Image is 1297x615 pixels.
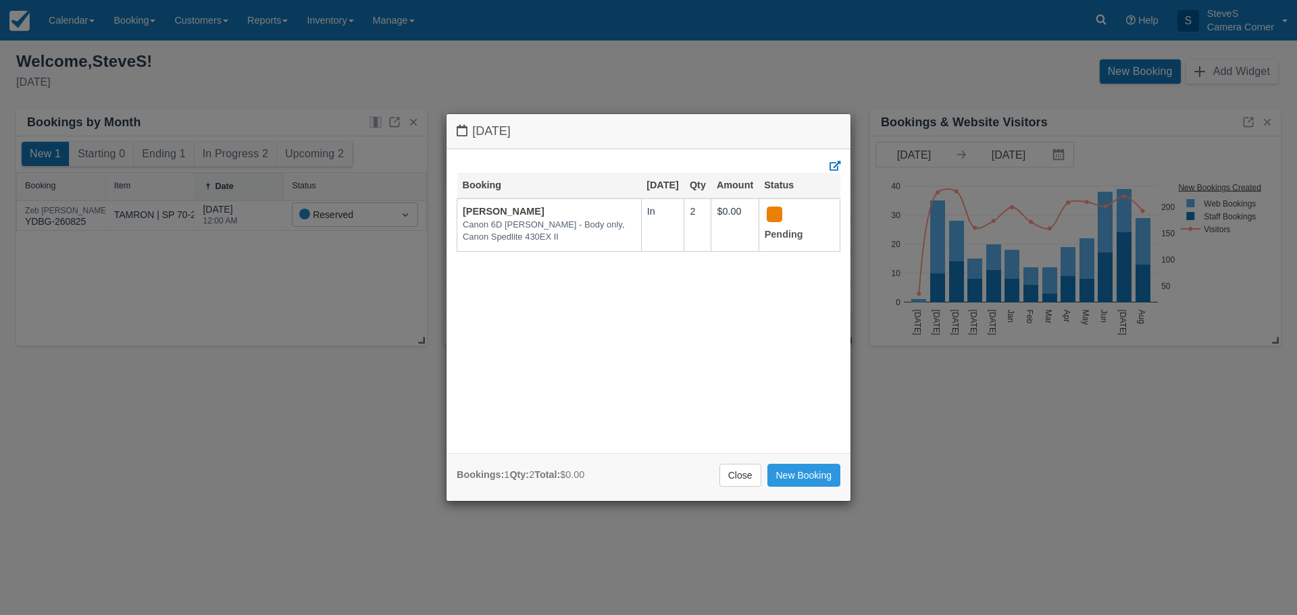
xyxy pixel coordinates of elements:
div: 1 2 $0.00 [457,468,584,482]
a: Amount [717,180,753,190]
strong: Bookings: [457,469,504,480]
a: New Booking [767,464,841,487]
td: 2 [684,198,711,251]
a: [PERSON_NAME] [463,206,544,217]
em: Canon 6D [PERSON_NAME] - Body only, Canon Spedlite 430EX II [463,219,636,244]
h4: [DATE] [457,124,840,138]
a: Status [764,180,794,190]
a: [DATE] [646,180,679,190]
strong: Qty: [509,469,529,480]
a: Booking [463,180,502,190]
td: In [641,198,684,251]
a: Close [719,464,761,487]
div: Pending [765,205,823,246]
strong: Total: [534,469,560,480]
a: Qty [690,180,706,190]
td: $0.00 [711,198,759,251]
